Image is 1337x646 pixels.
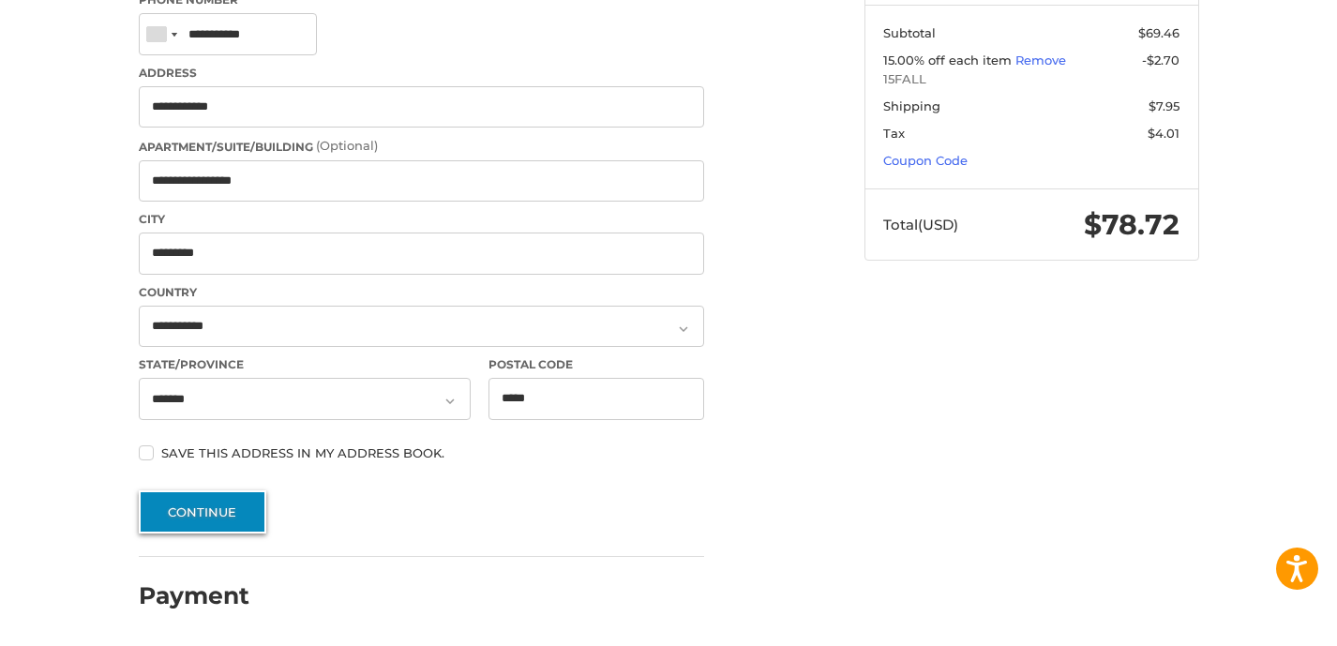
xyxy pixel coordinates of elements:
span: -$2.70 [1142,53,1179,68]
label: City [139,211,704,228]
span: Total (USD) [883,216,958,233]
span: 15FALL [883,70,1179,89]
span: $7.95 [1149,98,1179,113]
a: Remove [1015,53,1066,68]
label: Country [139,284,704,301]
button: Continue [139,490,266,533]
span: $4.01 [1148,126,1179,141]
span: Tax [883,126,905,141]
label: Save this address in my address book. [139,445,704,460]
span: $78.72 [1084,207,1179,242]
label: State/Province [139,356,471,373]
a: Coupon Code [883,153,968,168]
span: $69.46 [1138,25,1179,40]
h2: Payment [139,581,249,610]
span: Shipping [883,98,940,113]
span: Subtotal [883,25,936,40]
small: (Optional) [316,138,378,153]
span: 15.00% off each item [883,53,1015,68]
label: Address [139,65,704,82]
label: Postal Code [488,356,704,373]
label: Apartment/Suite/Building [139,137,704,156]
